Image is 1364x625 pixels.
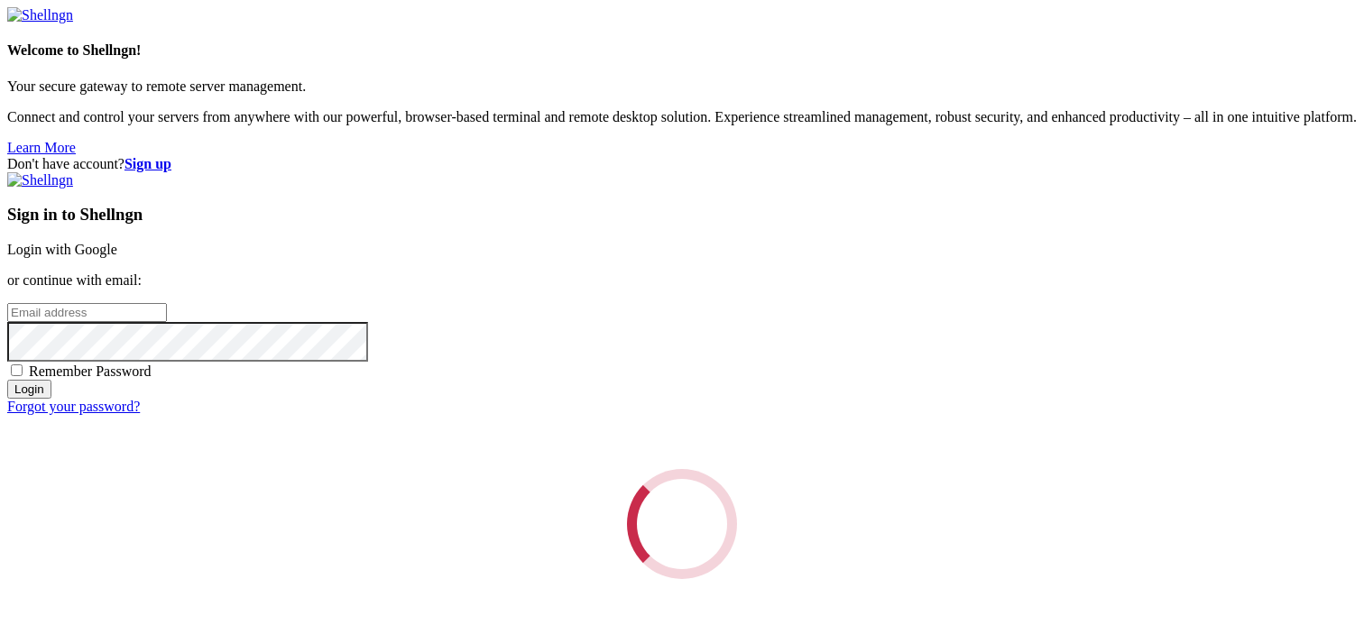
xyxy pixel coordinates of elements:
[7,156,1357,172] div: Don't have account?
[124,156,171,171] a: Sign up
[7,303,167,322] input: Email address
[7,172,73,188] img: Shellngn
[7,42,1357,59] h4: Welcome to Shellngn!
[7,380,51,399] input: Login
[7,7,73,23] img: Shellngn
[7,205,1357,225] h3: Sign in to Shellngn
[29,363,152,379] span: Remember Password
[7,242,117,257] a: Login with Google
[11,364,23,376] input: Remember Password
[7,272,1357,289] p: or continue with email:
[7,399,140,414] a: Forgot your password?
[615,457,748,590] div: Loading...
[7,78,1357,95] p: Your secure gateway to remote server management.
[7,140,76,155] a: Learn More
[7,109,1357,125] p: Connect and control your servers from anywhere with our powerful, browser-based terminal and remo...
